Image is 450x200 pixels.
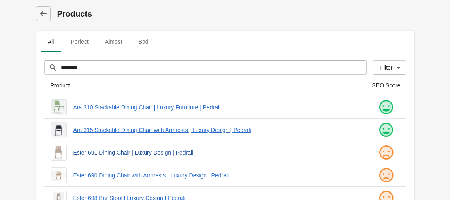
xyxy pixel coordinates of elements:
[64,34,95,49] span: Perfect
[366,75,406,96] th: SEO Score
[73,171,359,179] a: Ester 690 Dining Chair with Armrests | Luxury Design | Pedrali
[97,31,130,52] button: Almost
[73,103,359,111] a: Ara 310 Stackable Dining Chair | Luxury Furniture | Pedrali
[378,167,394,183] img: sad.png
[63,31,97,52] button: Perfect
[378,122,394,138] img: happy.png
[73,149,359,157] a: Ester 691 Dining Chair | Luxury Design | Pedrali
[378,145,394,161] img: sad.png
[380,64,392,71] div: Filter
[132,34,155,49] span: Bad
[73,126,359,134] a: Ara 315 Stackable Dining Chair with Armrests | Luxury Design | Pedrali
[39,31,63,52] button: All
[130,31,157,52] button: Bad
[98,34,129,49] span: Almost
[57,8,414,19] h1: Products
[373,60,406,75] button: Filter
[378,99,394,115] img: happy.png
[41,34,61,49] span: All
[44,75,366,96] th: Product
